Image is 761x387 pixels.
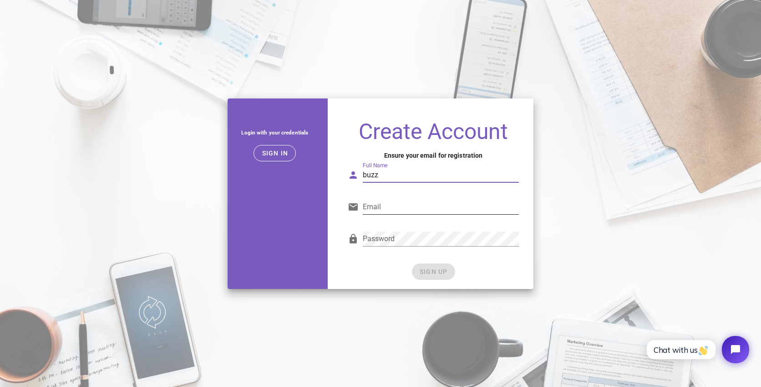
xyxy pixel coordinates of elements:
[637,328,757,371] iframe: Tidio Chat
[348,150,519,160] h4: Ensure your email for registration
[363,168,519,182] input: Your full name (e.g. John Doe)
[254,145,296,161] button: Sign in
[235,128,315,138] h5: Login with your credentials
[363,162,387,169] label: Full Name
[261,150,288,157] span: Sign in
[348,120,519,143] h1: Create Account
